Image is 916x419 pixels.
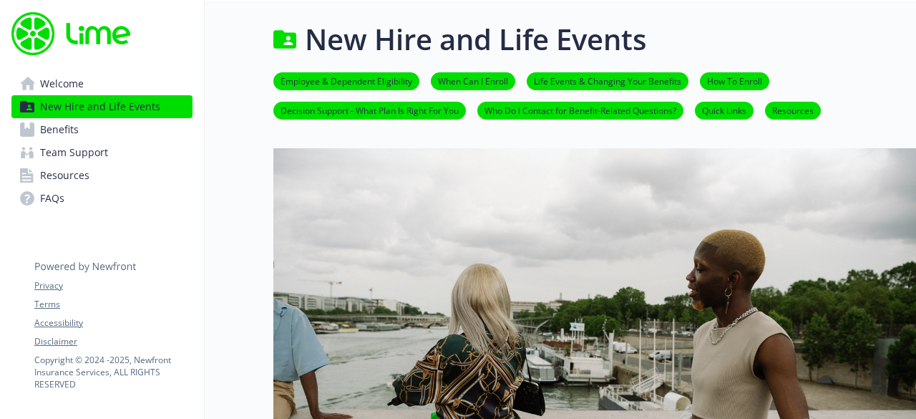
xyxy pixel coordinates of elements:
[34,279,192,292] a: Privacy
[431,74,515,87] a: When Can I Enroll
[273,103,466,117] a: Decision Support - What Plan Is Right For You
[527,74,688,87] a: Life Events & Changing Your Benefits
[765,103,821,117] a: Resources
[40,72,84,95] span: Welcome
[34,317,192,329] a: Accessibility
[11,187,193,210] a: FAQs
[11,141,193,164] a: Team Support
[34,298,192,311] a: Terms
[11,95,193,118] a: New Hire and Life Events
[11,72,193,95] a: Welcome
[700,74,769,87] a: How To Enroll
[34,354,192,390] p: Copyright © 2024 - 2025 , Newfront Insurance Services, ALL RIGHTS RESERVED
[11,164,193,187] a: Resources
[40,95,160,118] span: New Hire and Life Events
[34,335,192,348] a: Disclaimer
[477,103,683,117] a: Who Do I Contact for Benefit-Related Questions?
[40,187,64,210] span: FAQs
[695,103,754,117] a: Quick Links
[40,118,79,141] span: Benefits
[305,18,646,61] h1: New Hire and Life Events
[40,164,89,187] span: Resources
[40,141,108,164] span: Team Support
[273,74,419,87] a: Employee & Dependent Eligibility
[11,118,193,141] a: Benefits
